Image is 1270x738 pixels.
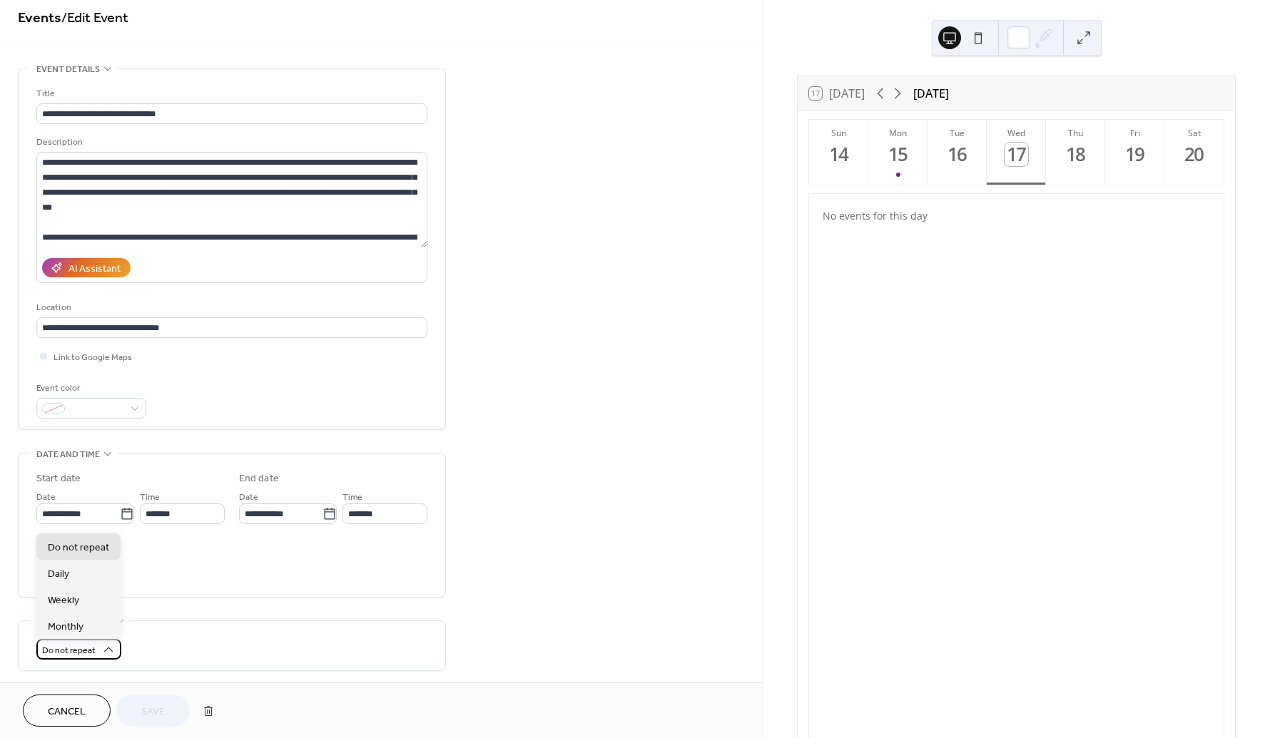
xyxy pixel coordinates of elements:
[239,490,258,505] span: Date
[36,300,425,315] div: Location
[886,143,910,166] div: 15
[48,567,69,582] span: Daily
[1064,143,1087,166] div: 18
[61,4,128,32] span: / Edit Event
[1105,120,1164,185] button: Fri19
[68,262,121,277] div: AI Assistant
[36,490,56,505] span: Date
[48,540,109,555] span: Do not repeat
[991,127,1042,139] div: Wed
[18,4,61,32] a: Events
[1050,127,1101,139] div: Thu
[342,490,362,505] span: Time
[1109,127,1160,139] div: Fri
[239,471,279,486] div: End date
[868,120,928,185] button: Mon15
[1046,120,1105,185] button: Thu18
[1182,143,1206,166] div: 20
[36,381,143,396] div: Event color
[1164,120,1224,185] button: Sat20
[48,593,79,608] span: Weekly
[873,127,923,139] div: Mon
[36,135,425,150] div: Description
[48,704,86,719] span: Cancel
[140,490,160,505] span: Time
[36,471,81,486] div: Start date
[36,62,100,77] span: Event details
[48,620,83,635] span: Monthly
[813,127,864,139] div: Sun
[913,85,949,102] div: [DATE]
[811,199,1222,232] div: No events for this day
[1123,143,1147,166] div: 19
[54,350,132,365] span: Link to Google Maps
[932,127,982,139] div: Tue
[1005,143,1028,166] div: 17
[987,120,1046,185] button: Wed17
[36,86,425,101] div: Title
[827,143,850,166] div: 14
[42,258,131,277] button: AI Assistant
[928,120,987,185] button: Tue16
[945,143,969,166] div: 16
[809,120,868,185] button: Sun14
[36,447,100,462] span: Date and time
[1169,127,1219,139] div: Sat
[42,642,96,659] span: Do not repeat
[23,695,111,727] button: Cancel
